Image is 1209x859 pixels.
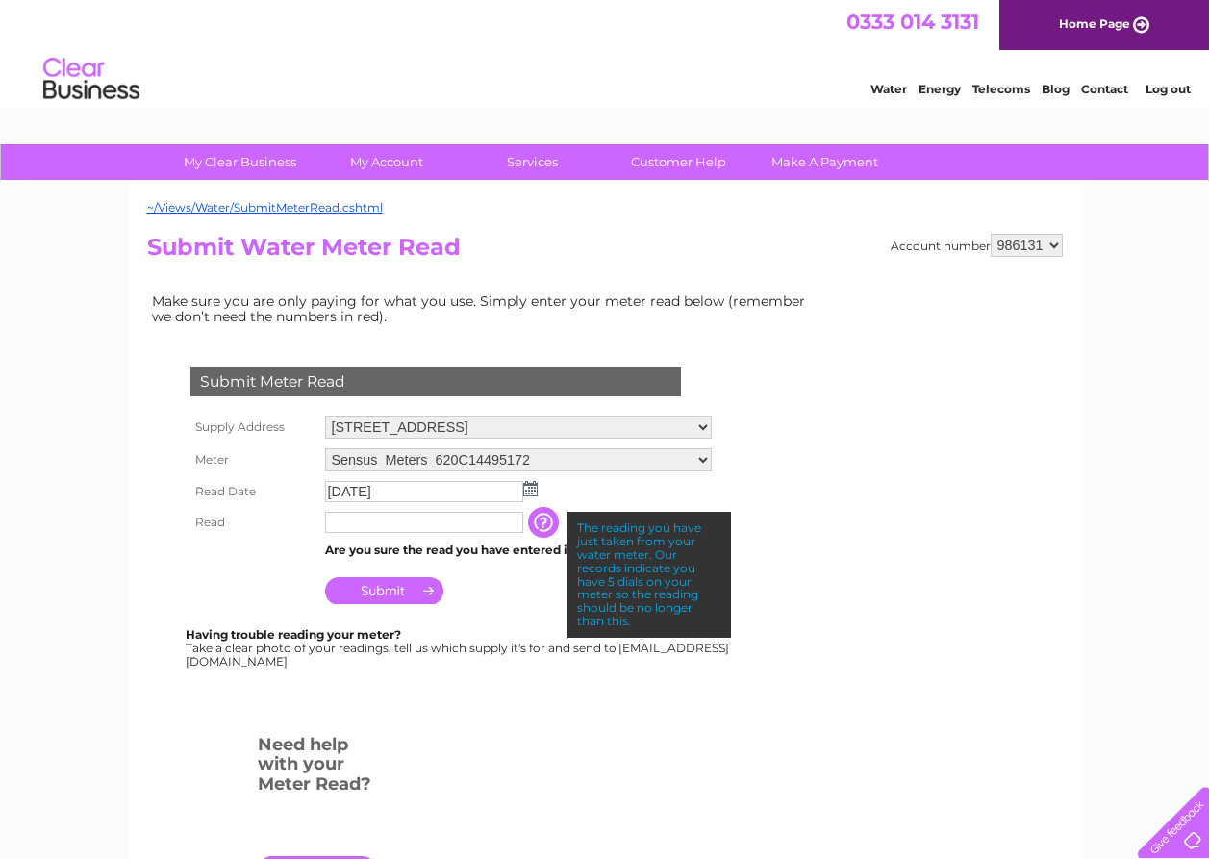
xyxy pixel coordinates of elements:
[599,144,758,180] a: Customer Help
[147,200,383,215] a: ~/Views/Water/SubmitMeterRead.cshtml
[972,82,1030,96] a: Telecoms
[151,11,1060,93] div: Clear Business is a trading name of Verastar Limited (registered in [GEOGRAPHIC_DATA] No. 3667643...
[919,82,961,96] a: Energy
[891,234,1063,257] div: Account number
[186,628,732,668] div: Take a clear photo of your readings, tell us which supply it's for and send to [EMAIL_ADDRESS][DO...
[523,481,538,496] img: ...
[186,507,320,538] th: Read
[870,82,907,96] a: Water
[190,367,681,396] div: Submit Meter Read
[186,476,320,507] th: Read Date
[1042,82,1070,96] a: Blog
[1146,82,1191,96] a: Log out
[325,577,443,604] input: Submit
[528,507,563,538] input: Information
[161,144,319,180] a: My Clear Business
[147,289,820,329] td: Make sure you are only paying for what you use. Simply enter your meter read below (remember we d...
[258,731,376,804] h3: Need help with your Meter Read?
[307,144,466,180] a: My Account
[186,411,320,443] th: Supply Address
[186,627,401,642] b: Having trouble reading your meter?
[320,538,717,563] td: Are you sure the read you have entered is correct?
[846,10,979,34] a: 0333 014 3131
[186,443,320,476] th: Meter
[147,234,1063,270] h2: Submit Water Meter Read
[1081,82,1128,96] a: Contact
[745,144,904,180] a: Make A Payment
[453,144,612,180] a: Services
[42,50,140,109] img: logo.png
[567,512,731,637] div: The reading you have just taken from your water meter. Our records indicate you have 5 dials on y...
